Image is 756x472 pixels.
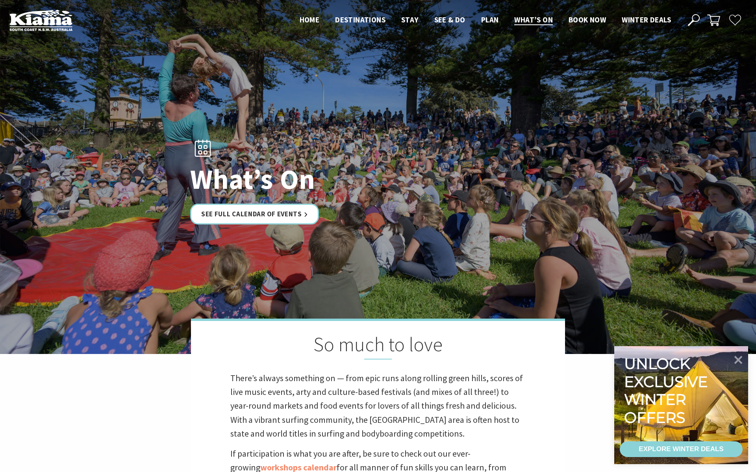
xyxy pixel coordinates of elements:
[190,164,413,194] h1: What’s On
[335,15,385,24] span: Destinations
[639,441,723,457] div: EXPLORE WINTER DEALS
[514,15,553,24] span: What’s On
[292,14,679,27] nav: Main Menu
[434,15,465,24] span: See & Do
[620,441,743,457] a: EXPLORE WINTER DEALS
[190,204,319,225] a: See Full Calendar of Events
[481,15,499,24] span: Plan
[401,15,419,24] span: Stay
[230,371,526,441] p: There’s always something on — from epic runs along rolling green hills, scores of live music even...
[9,9,72,31] img: Kiama Logo
[230,333,526,360] h2: So much to love
[569,15,606,24] span: Book now
[622,15,671,24] span: Winter Deals
[624,355,711,426] div: Unlock exclusive winter offers
[300,15,320,24] span: Home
